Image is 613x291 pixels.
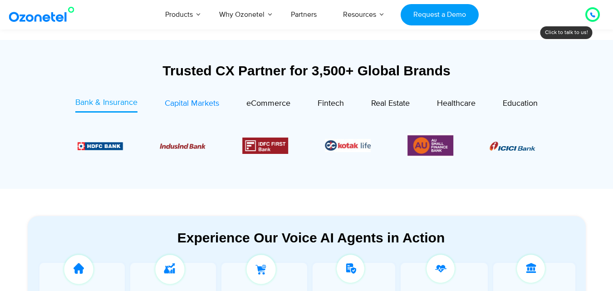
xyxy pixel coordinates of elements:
a: Real Estate [371,97,410,113]
span: Education [503,99,538,109]
span: eCommerce [246,99,290,109]
div: 3 / 6 [160,140,206,151]
img: Picture13.png [407,133,453,158]
div: 5 / 6 [325,139,371,152]
div: Trusted CX Partner for 3,500+ Global Brands [28,63,586,79]
a: Healthcare [437,97,476,113]
div: Experience Our Voice AI Agents in Action [37,230,586,246]
a: Fintech [318,97,344,113]
a: Bank & Insurance [75,97,137,113]
span: Capital Markets [165,99,219,109]
a: Education [503,97,538,113]
span: Healthcare [437,99,476,109]
div: 2 / 6 [77,140,123,151]
a: Capital Markets [165,97,219,113]
img: Picture12.png [242,138,288,154]
img: Picture26.jpg [325,139,371,152]
span: Real Estate [371,99,410,109]
div: Image Carousel [78,133,536,158]
img: Picture8.png [490,142,536,151]
div: 1 / 6 [490,140,536,151]
a: eCommerce [246,97,290,113]
div: 6 / 6 [407,133,453,158]
a: Request a Demo [401,4,478,25]
span: Fintech [318,99,344,109]
div: 4 / 6 [242,138,288,154]
img: Picture9.png [77,142,123,150]
span: Bank & Insurance [75,98,137,108]
img: Picture10.png [160,143,206,149]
